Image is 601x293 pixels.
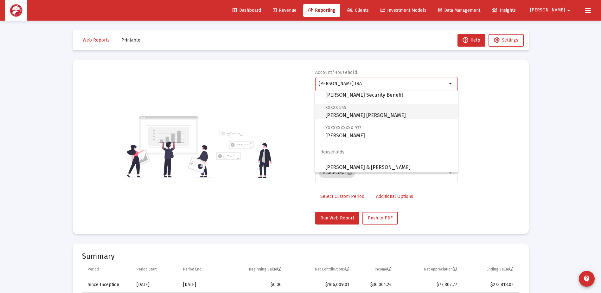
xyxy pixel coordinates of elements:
button: Web Reports [78,34,115,47]
span: [PERSON_NAME] [325,124,453,140]
td: $77,807.77 [396,277,462,292]
td: Column Ending Value [462,262,519,277]
span: Dashboard [233,8,261,13]
mat-icon: contact_support [583,275,591,283]
div: [DATE] [183,282,218,288]
a: Data Management [433,4,485,17]
img: reporting [125,115,213,178]
button: Printable [116,34,145,47]
button: Run Web Report [315,212,359,225]
td: Column Net Appreciation [396,262,462,277]
td: $0.00 [223,277,286,292]
div: Period Start [137,267,157,272]
span: Push to PDF [368,215,393,221]
span: XXXXXXXXXXX 933 [325,125,361,131]
span: Investment Models [380,8,426,13]
span: Clients [347,8,369,13]
mat-icon: arrow_drop_down [565,4,572,17]
div: [DATE] [137,282,174,288]
span: Insights [492,8,516,13]
td: Column Income [354,262,396,277]
a: Investment Models [375,4,432,17]
div: Period [88,267,99,272]
span: [PERSON_NAME] [530,8,565,13]
mat-chip: 9 Selected [319,168,355,178]
td: Column Net Contributions [286,262,354,277]
td: $30,001.24 [354,277,396,292]
span: Printable [121,37,140,43]
div: Period End [183,267,201,272]
td: Column Beginning Value [223,262,286,277]
td: Column Period End [179,262,223,277]
td: Since Inception [82,277,132,292]
div: Net Contributions [315,267,349,272]
a: Reporting [303,4,340,17]
button: Push to PDF [362,212,398,225]
span: Help [463,37,480,43]
span: Reporting [308,8,335,13]
mat-icon: arrow_drop_down [447,169,455,177]
span: Settings [502,37,518,43]
span: Run Web Report [320,215,354,221]
span: Households [315,145,458,160]
span: Revenue [273,8,297,13]
mat-card-title: Summary [82,253,519,259]
span: Select Custom Period [320,194,364,199]
a: Dashboard [227,4,266,17]
button: [PERSON_NAME] [522,4,580,16]
button: Help [457,34,485,47]
input: Search or select an account or household [319,81,447,86]
td: Column Period [82,262,132,277]
div: Net Appreciation [424,267,457,272]
td: $273,818.02 [462,277,519,292]
div: Beginning Value [249,267,282,272]
td: Column Period Start [132,262,179,277]
mat-chip-list: Selection [319,166,447,179]
a: Revenue [268,4,302,17]
label: Account/Household [315,70,357,75]
td: $166,009.01 [286,277,354,292]
img: reporting-alt [216,130,272,178]
mat-icon: cancel [347,170,353,176]
span: Additional Options [376,194,413,199]
a: Clients [342,4,374,17]
span: Data Management [438,8,480,13]
span: XXXXX 545 [325,105,346,110]
img: Dashboard [10,4,22,17]
div: Income [375,267,392,272]
span: [PERSON_NAME] [PERSON_NAME] [325,104,453,119]
button: Settings [489,34,524,47]
a: Insights [487,4,521,17]
mat-icon: arrow_drop_down [447,80,455,88]
span: Web Reports [83,37,110,43]
div: Ending Value [487,267,514,272]
span: [PERSON_NAME] & [PERSON_NAME] [325,160,453,175]
span: [PERSON_NAME] Security Benefit [325,83,453,99]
